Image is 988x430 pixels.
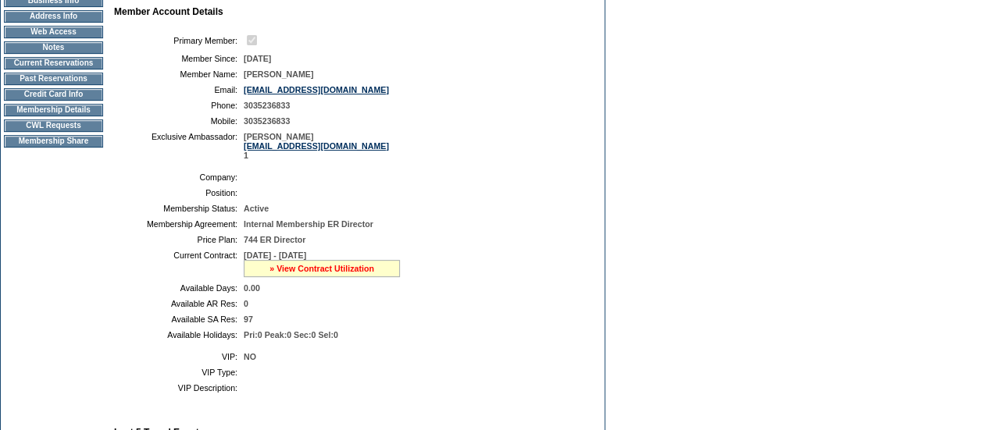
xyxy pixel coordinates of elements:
b: Member Account Details [114,6,223,17]
td: Web Access [4,26,103,38]
td: Available SA Res: [120,315,237,324]
span: 3035236833 [244,101,290,110]
td: Phone: [120,101,237,110]
span: 744 ER Director [244,235,305,244]
span: 0.00 [244,283,260,293]
span: [PERSON_NAME] [244,69,313,79]
span: Internal Membership ER Director [244,219,373,229]
span: Active [244,204,269,213]
a: » View Contract Utilization [269,264,374,273]
td: Current Contract: [120,251,237,277]
td: Exclusive Ambassador: [120,132,237,160]
td: VIP: [120,352,237,361]
a: [EMAIL_ADDRESS][DOMAIN_NAME] [244,141,389,151]
span: NO [244,352,256,361]
td: Company: [120,172,237,182]
td: Credit Card Info [4,88,103,101]
span: 97 [244,315,253,324]
td: Membership Share [4,135,103,147]
td: VIP Description: [120,383,237,393]
td: Available AR Res: [120,299,237,308]
td: Current Reservations [4,57,103,69]
td: Address Info [4,10,103,23]
td: Position: [120,188,237,197]
span: [DATE] [244,54,271,63]
td: Email: [120,85,237,94]
span: 0 [244,299,248,308]
span: [PERSON_NAME] 1 [244,132,389,160]
span: [DATE] - [DATE] [244,251,306,260]
span: Pri:0 Peak:0 Sec:0 Sel:0 [244,330,338,339]
td: Available Days: [120,283,237,293]
td: VIP Type: [120,368,237,377]
td: Primary Member: [120,33,237,48]
td: Membership Agreement: [120,219,237,229]
td: Member Name: [120,69,237,79]
td: Past Reservations [4,73,103,85]
td: Available Holidays: [120,330,237,339]
a: [EMAIL_ADDRESS][DOMAIN_NAME] [244,85,389,94]
td: Mobile: [120,116,237,126]
td: CWL Requests [4,119,103,132]
td: Price Plan: [120,235,237,244]
td: Member Since: [120,54,237,63]
td: Membership Status: [120,204,237,213]
td: Notes [4,41,103,54]
td: Membership Details [4,104,103,116]
span: 3035236833 [244,116,290,126]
